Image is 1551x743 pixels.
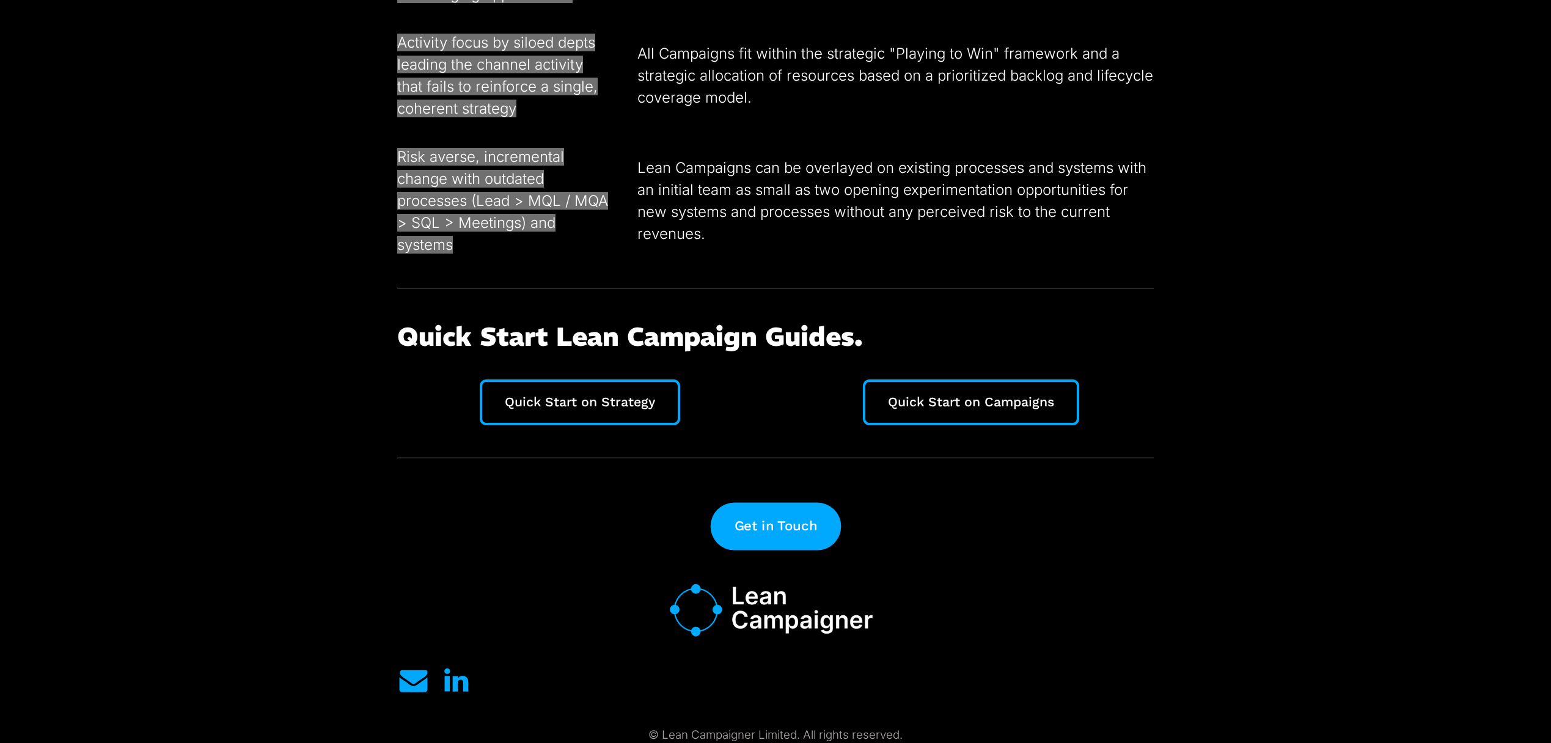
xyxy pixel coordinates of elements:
mark: Activity focus by siloed depts leading the channel activity that fails to reinforce a single, coh... [397,34,598,117]
p: Quick Start Lean Campaign Guides. [397,321,1153,353]
mark: Risk averse, incremental change with outdated processes (Lead > MQL / MQA > SQL > Meetings) and s... [397,148,608,254]
p: Lean Campaigns can be overlayed on existing processes and systems with an initial team as small a... [637,157,1154,245]
a: Get in Touch [710,502,840,550]
p: All Campaigns fit within the strategic "Playing to Win" framework and a strategic allocation of r... [637,43,1154,109]
a: Quick Start on Campaigns [863,379,1080,425]
a: Quick Start on Strategy [480,379,681,425]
